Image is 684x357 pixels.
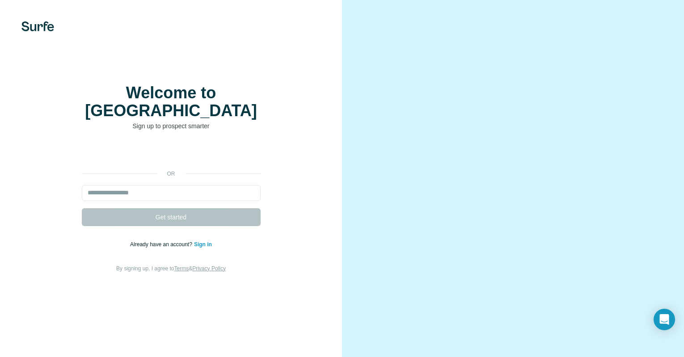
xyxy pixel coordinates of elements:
[130,241,194,248] span: Already have an account?
[77,144,265,164] iframe: Sign in with Google Button
[82,122,261,130] p: Sign up to prospect smarter
[192,265,226,272] a: Privacy Policy
[194,241,212,248] a: Sign in
[174,265,189,272] a: Terms
[157,170,186,178] p: or
[21,21,54,31] img: Surfe's logo
[116,265,226,272] span: By signing up, I agree to &
[82,84,261,120] h1: Welcome to [GEOGRAPHIC_DATA]
[654,309,675,330] div: Open Intercom Messenger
